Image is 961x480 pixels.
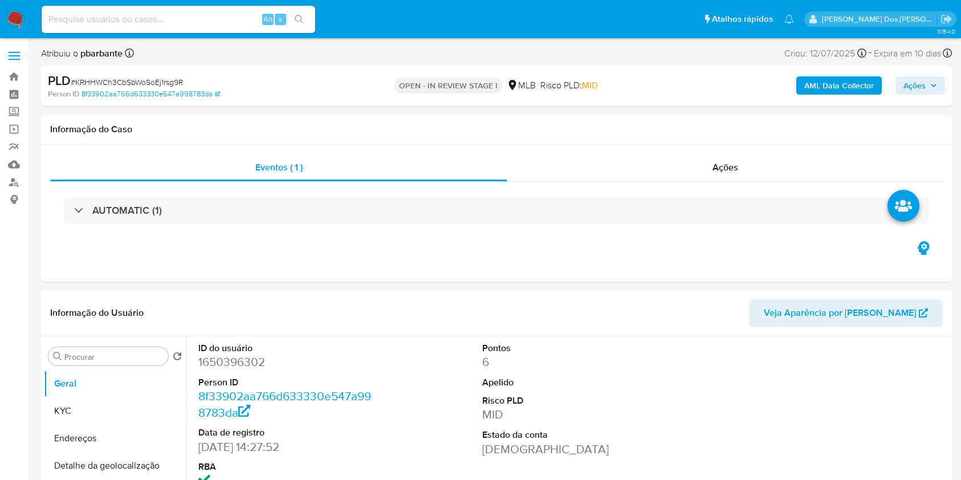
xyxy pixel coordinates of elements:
span: s [279,14,282,25]
a: Notificações [784,14,794,24]
button: Retornar ao pedido padrão [173,352,182,364]
dd: MID [482,406,660,422]
p: priscilla.barbante@mercadopago.com.br [822,14,937,25]
button: Ações [895,76,945,95]
span: MID [582,79,598,92]
span: Ações [712,161,738,174]
span: - [869,46,872,61]
input: Procurar [64,352,164,362]
h1: Informação do Caso [50,124,943,135]
span: Eventos ( 1 ) [255,161,303,174]
button: Geral [44,370,186,397]
dt: Risco PLD [482,394,660,407]
b: pbarbante [78,47,123,60]
span: Expira em 10 dias [874,47,941,60]
div: AUTOMATIC (1) [64,197,929,223]
button: Veja Aparência por [PERSON_NAME] [749,299,943,327]
dd: [DATE] 14:27:52 [198,439,376,455]
dt: Person ID [198,376,376,389]
span: Atribuiu o [41,47,123,60]
button: KYC [44,397,186,425]
div: MLB [507,79,536,92]
input: Pesquise usuários ou casos... [42,12,315,27]
dd: 1650396302 [198,354,376,370]
span: Ações [903,76,926,95]
span: Risco PLD: [540,79,598,92]
button: Procurar [53,352,62,361]
button: search-icon [287,11,311,27]
dt: RBA [198,461,376,473]
span: Veja Aparência por [PERSON_NAME] [764,299,916,327]
button: AML Data Collector [796,76,882,95]
h1: Informação do Usuário [50,307,144,319]
dt: Estado da conta [482,429,660,441]
a: 8f33902aa766d633330e547a998783da [82,89,220,99]
a: 8f33902aa766d633330e547a998783da [198,388,371,420]
dt: Data de registro [198,426,376,439]
span: Atalhos rápidos [712,13,773,25]
dt: Apelido [482,376,660,389]
b: Person ID [48,89,79,99]
button: Detalhe da geolocalização [44,452,186,479]
div: Criou: 12/07/2025 [784,46,866,61]
b: PLD [48,71,71,90]
dd: [DEMOGRAPHIC_DATA] [482,441,660,457]
a: Sair [940,13,952,25]
dt: ID do usuário [198,342,376,355]
h3: AUTOMATIC (1) [92,204,162,217]
button: Endereços [44,425,186,452]
b: AML Data Collector [804,76,874,95]
span: Alt [263,14,272,25]
p: OPEN - IN REVIEW STAGE I [394,78,502,93]
span: # KRHHWCh3CbSbWoSoEj1rsg9R [71,76,183,88]
dt: Pontos [482,342,660,355]
dd: 6 [482,354,660,370]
